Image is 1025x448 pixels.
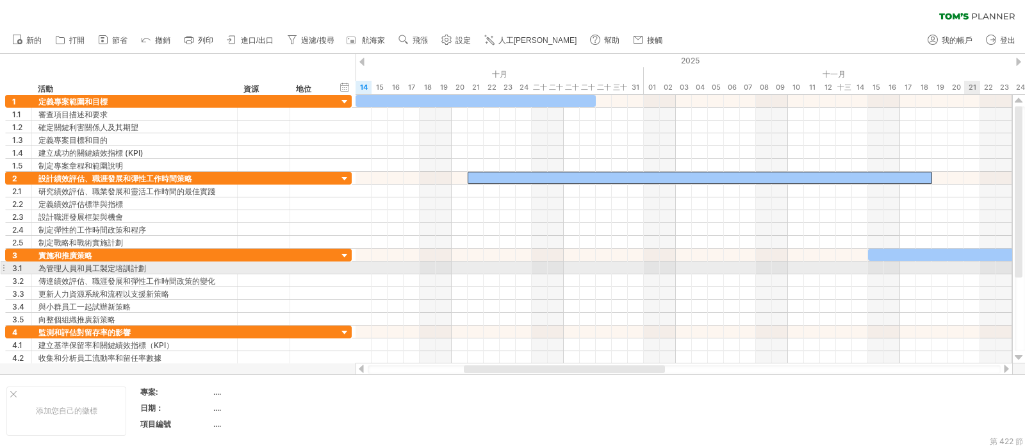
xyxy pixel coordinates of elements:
a: 飛漲 [395,32,432,49]
div: 2025年10月24日星期五 [516,81,532,94]
font: 1.5 [12,161,22,170]
font: 2.1 [12,187,22,196]
font: 17 [905,83,912,92]
font: 新的 [26,36,42,45]
font: 18 [424,83,432,92]
font: 2.2 [12,199,23,209]
div: 2025年10月16日星期四 [388,81,404,94]
font: 我的帳戶 [942,36,972,45]
a: 接觸 [630,32,666,49]
div: 2025年11月19日星期三 [932,81,948,94]
font: 22 [488,83,496,92]
div: 2025年10月17日星期五 [404,81,420,94]
font: 22 [984,83,993,92]
font: 收集和分析員工流動率和留任率數據 [38,353,161,363]
font: 節省 [112,36,127,45]
div: 2025年10月21日星期二 [468,81,484,94]
div: 2025年11月18日星期二 [916,81,932,94]
font: 制定彈性的工作時間政策和程序 [38,225,146,235]
font: 確定關鍵利害關係人及其期望 [38,122,138,132]
font: 2025 [681,56,700,65]
div: 2025年11月8日星期六 [756,81,772,94]
font: 10 [792,83,800,92]
div: 2025年10月31日星期五 [628,81,644,94]
font: 二十七 [565,83,579,105]
font: 設定 [455,36,471,45]
div: 2025年11月9日星期日 [772,81,788,94]
font: 十一月 [823,69,846,79]
font: 3.5 [12,315,24,324]
font: 03 [680,83,689,92]
font: 2.3 [12,212,24,222]
a: 人工[PERSON_NAME] [481,32,581,49]
font: 設計職涯發展框架與機會 [38,212,123,222]
font: 19 [440,83,448,92]
font: 24 [1016,83,1025,92]
div: 2025年11月4日星期二 [692,81,708,94]
div: 2025年11月2日星期日 [660,81,676,94]
font: 人工[PERSON_NAME] [498,36,577,45]
div: 2025年11月13日，星期四 [836,81,852,94]
div: 2025年11月1日星期六 [644,81,660,94]
font: 三十 [613,83,627,92]
div: 2025年10月26日星期日 [548,81,564,94]
div: 2025年10月22日星期三 [484,81,500,94]
font: 06 [728,83,737,92]
font: 建立成功的關鍵績效指標 (KPI) [38,148,143,158]
font: 07 [744,83,752,92]
font: 20 [952,83,961,92]
font: 幫助 [604,36,619,45]
font: 24 [520,83,529,92]
div: 2025年10月20日星期一 [452,81,468,94]
font: 15 [873,83,880,92]
font: 19 [937,83,944,92]
font: 02 [664,83,673,92]
font: 研究績效評估、職業發展和靈活工作時間的最佳實踐 [38,187,215,196]
font: 2.5 [12,238,23,247]
a: 新的 [9,32,45,49]
a: 過濾/搜尋 [284,32,338,49]
font: 15 [376,83,384,92]
font: 3.2 [12,276,24,286]
div: 2025年11月15日星期六 [868,81,884,94]
font: 資源 [243,84,259,94]
font: 過濾/搜尋 [301,36,334,45]
a: 航海家 [345,32,389,49]
font: 31 [632,83,639,92]
div: 2025年11月20日，星期四 [948,81,964,94]
div: 2025年10月29日星期三 [596,81,612,94]
font: 2 [12,174,17,183]
font: 二十九 [597,83,611,105]
font: 1.4 [12,148,23,158]
font: 2.4 [12,225,24,235]
a: 登出 [983,32,1019,49]
font: 監測和評估對留存率的影響 [38,328,131,337]
div: 2025年11月5日星期三 [708,81,724,94]
font: 審查項目描述和要求 [38,110,108,119]
a: 幫助 [587,32,623,49]
font: 地位 [296,84,311,94]
font: 09 [776,83,785,92]
font: 05 [712,83,721,92]
font: 向整個組織推廣新策略 [38,315,115,324]
font: 實施和推廣策略 [38,251,92,260]
div: 2025年11月11日星期二 [804,81,820,94]
font: 4 [12,328,17,337]
a: 列印 [181,32,217,49]
font: 設計績效評估、職涯發展和彈性工作時間策略 [38,174,192,183]
font: 進口/出口 [241,36,274,45]
font: 11 [809,83,816,92]
font: 定義專案範圍和目標 [38,97,108,106]
div: 2025年10月18日星期六 [420,81,436,94]
font: 3.3 [12,289,24,299]
div: 2025年11月14日星期五 [852,81,868,94]
font: 列印 [198,36,213,45]
font: 飛漲 [413,36,428,45]
font: 16 [392,83,400,92]
div: 2025年11月3日星期一 [676,81,692,94]
font: 01 [648,83,656,92]
font: 打開 [69,36,85,45]
div: 2025年11月17日星期一 [900,81,916,94]
font: 23 [1000,83,1009,92]
font: 21 [472,83,480,92]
